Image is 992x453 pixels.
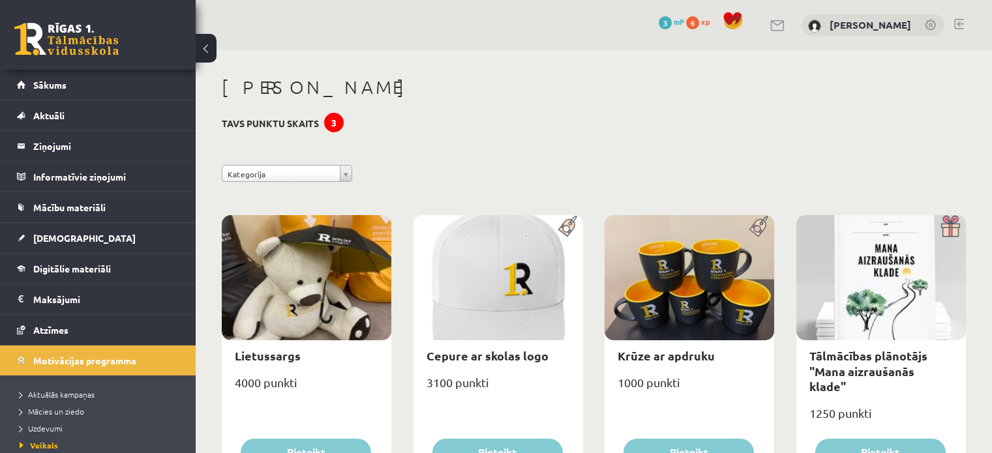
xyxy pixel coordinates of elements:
span: Mācību materiāli [33,201,106,213]
h1: [PERSON_NAME] [222,76,966,98]
img: Dāvana ar pārsteigumu [937,215,966,237]
legend: Maksājumi [33,284,179,314]
span: [DEMOGRAPHIC_DATA] [33,232,136,244]
a: Informatīvie ziņojumi [17,162,179,192]
a: 6 xp [686,16,716,27]
a: Mācies un ziedo [20,405,183,417]
span: xp [701,16,710,27]
span: Digitālie materiāli [33,263,111,274]
a: Maksājumi [17,284,179,314]
span: Atzīmes [33,324,68,336]
legend: Ziņojumi [33,131,179,161]
a: Veikals [20,439,183,451]
img: Populāra prece [554,215,583,237]
a: Uzdevumi [20,422,183,434]
span: Kategorija [228,166,335,183]
span: Aktuālās kampaņas [20,389,95,400]
span: Motivācijas programma [33,355,136,366]
a: [DEMOGRAPHIC_DATA] [17,223,179,253]
span: Uzdevumi [20,423,63,433]
img: Maksims Danis [808,20,821,33]
span: Veikals [20,440,58,450]
a: Tālmācības plānotājs "Mana aizraušanās klade" [809,348,927,394]
a: Aktuālās kampaņas [20,388,183,400]
legend: Informatīvie ziņojumi [33,162,179,192]
span: Aktuāli [33,110,65,121]
a: Rīgas 1. Tālmācības vidusskola [14,23,119,55]
span: 6 [686,16,699,29]
a: 3 mP [659,16,684,27]
a: Aktuāli [17,100,179,130]
span: Sākums [33,79,67,91]
h3: Tavs punktu skaits [222,118,319,129]
div: 3 [324,113,344,132]
a: Lietussargs [235,348,301,363]
a: [PERSON_NAME] [830,18,911,31]
a: Atzīmes [17,315,179,345]
a: Ziņojumi [17,131,179,161]
a: Motivācijas programma [17,345,179,375]
span: 3 [659,16,672,29]
div: 1000 punkti [605,372,774,404]
a: Kategorija [222,165,352,182]
a: Krūze ar apdruku [618,348,715,363]
a: Mācību materiāli [17,192,179,222]
div: 3100 punkti [413,372,583,404]
a: Cepure ar skolas logo [427,348,549,363]
a: Sākums [17,70,179,100]
span: Mācies un ziedo [20,406,84,416]
a: Digitālie materiāli [17,254,179,284]
div: 4000 punkti [222,372,391,404]
span: mP [674,16,684,27]
img: Populāra prece [745,215,774,237]
div: 1250 punkti [796,402,966,435]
